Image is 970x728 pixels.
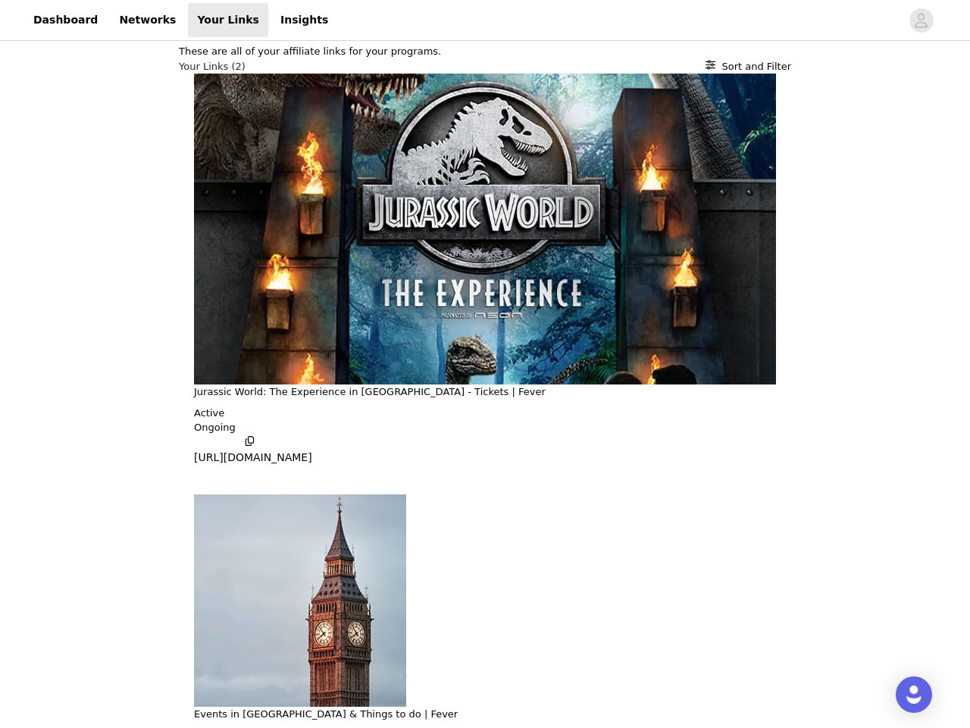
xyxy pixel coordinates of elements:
[188,3,268,37] a: Your Links
[24,3,107,37] a: Dashboard
[110,3,185,37] a: Networks
[194,450,312,466] p: [URL][DOMAIN_NAME]
[706,59,791,74] button: Sort and Filter
[271,3,337,37] a: Insights
[914,8,928,33] div: avatar
[194,406,224,421] p: Active
[194,74,776,384] img: Jurassic World: The Experience in London - Tickets | Fever
[179,44,791,59] p: These are all of your affiliate links for your programs.
[194,707,458,722] button: Events in [GEOGRAPHIC_DATA] & Things to do | Fever
[194,420,236,435] p: Ongoing
[896,676,932,713] div: Open Intercom Messenger
[194,384,546,400] button: Jurassic World: The Experience in [GEOGRAPHIC_DATA] - Tickets | Fever
[179,59,246,74] h3: Your Links (2)
[194,435,312,466] button: [URL][DOMAIN_NAME]
[194,494,406,707] img: Events in London & Things to do | Fever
